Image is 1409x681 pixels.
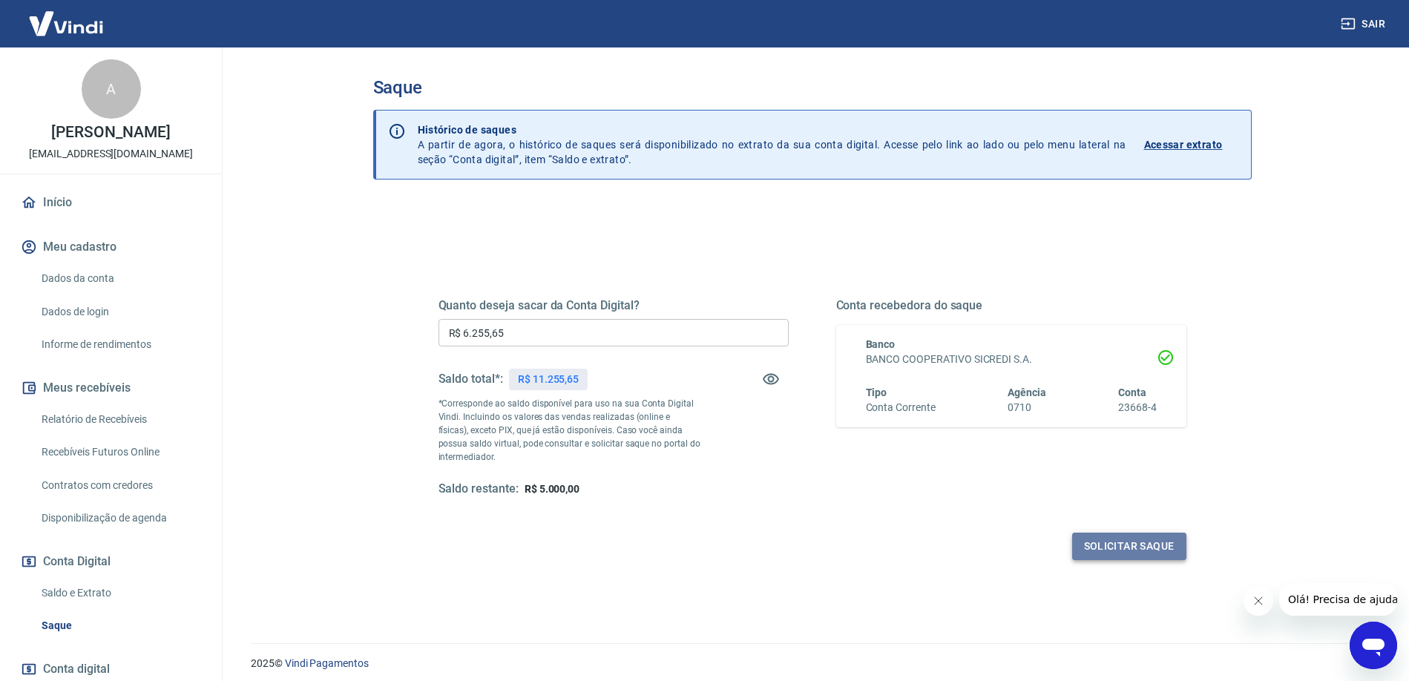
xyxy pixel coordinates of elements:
p: Histórico de saques [418,122,1126,137]
span: Banco [866,338,896,350]
span: R$ 5.000,00 [525,483,579,495]
h5: Saldo total*: [439,372,503,386]
a: Recebíveis Futuros Online [36,437,204,467]
div: A [82,59,141,119]
img: Vindi [18,1,114,46]
iframe: Mensagem da empresa [1279,583,1397,616]
button: Meu cadastro [18,231,204,263]
p: [PERSON_NAME] [51,125,170,140]
button: Sair [1338,10,1391,38]
h5: Quanto deseja sacar da Conta Digital? [439,298,789,313]
p: 2025 © [251,656,1373,671]
a: Vindi Pagamentos [285,657,369,669]
h5: Conta recebedora do saque [836,298,1186,313]
a: Dados da conta [36,263,204,294]
span: Conta [1118,386,1146,398]
span: Olá! Precisa de ajuda? [9,10,125,22]
a: Informe de rendimentos [36,329,204,360]
a: Relatório de Recebíveis [36,404,204,435]
button: Solicitar saque [1072,533,1186,560]
p: [EMAIL_ADDRESS][DOMAIN_NAME] [29,146,193,162]
h5: Saldo restante: [439,481,519,497]
p: A partir de agora, o histórico de saques será disponibilizado no extrato da sua conta digital. Ac... [418,122,1126,167]
a: Saldo e Extrato [36,578,204,608]
a: Contratos com credores [36,470,204,501]
h6: BANCO COOPERATIVO SICREDI S.A. [866,352,1157,367]
span: Tipo [866,386,887,398]
iframe: Botão para abrir a janela de mensagens [1350,622,1397,669]
h6: 0710 [1008,400,1046,415]
h6: 23668-4 [1118,400,1157,415]
p: R$ 11.255,65 [518,372,579,387]
p: *Corresponde ao saldo disponível para uso na sua Conta Digital Vindi. Incluindo os valores das ve... [439,397,701,464]
a: Dados de login [36,297,204,327]
span: Agência [1008,386,1046,398]
button: Meus recebíveis [18,372,204,404]
h6: Conta Corrente [866,400,936,415]
p: Acessar extrato [1144,137,1223,152]
a: Acessar extrato [1144,122,1239,167]
a: Saque [36,611,204,641]
a: Início [18,186,204,219]
iframe: Fechar mensagem [1244,586,1273,616]
span: Conta digital [43,659,110,680]
button: Conta Digital [18,545,204,578]
a: Disponibilização de agenda [36,503,204,533]
h3: Saque [373,77,1252,98]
